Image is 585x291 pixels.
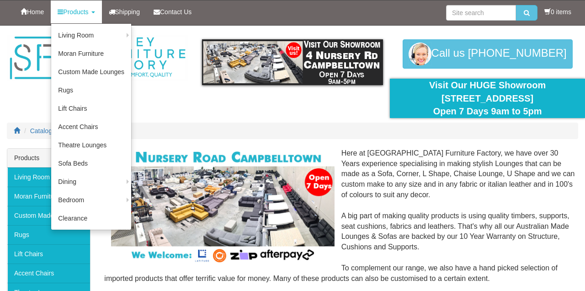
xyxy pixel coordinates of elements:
[7,187,90,206] a: Moran Furniture
[544,7,571,16] li: 0 items
[7,206,90,225] a: Custom Made Lounges
[14,0,51,23] a: Home
[51,26,131,44] a: Living Room
[51,209,131,227] a: Clearance
[27,8,44,16] span: Home
[51,191,131,209] a: Bedroom
[51,81,131,99] a: Rugs
[51,136,131,154] a: Theatre Lounges
[51,63,131,81] a: Custom Made Lounges
[7,167,90,187] a: Living Room
[51,172,131,191] a: Dining
[202,39,383,85] img: showroom.gif
[7,225,90,244] a: Rugs
[7,244,90,264] a: Lift Chairs
[7,149,90,167] div: Products
[111,148,334,264] img: Corner Modular Lounges
[115,8,140,16] span: Shipping
[51,99,131,118] a: Lift Chairs
[51,154,131,172] a: Sofa Beds
[7,264,90,283] a: Accent Chairs
[51,0,101,23] a: Products
[63,8,88,16] span: Products
[446,5,516,21] input: Site search
[102,0,147,23] a: Shipping
[51,118,131,136] a: Accent Chairs
[147,0,198,23] a: Contact Us
[7,35,188,81] img: Sydney Furniture Factory
[160,8,191,16] span: Contact Us
[30,127,52,135] a: Catalog
[51,44,131,63] a: Moran Furniture
[397,79,578,118] div: Visit Our HUGE Showroom [STREET_ADDRESS] Open 7 Days 9am to 5pm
